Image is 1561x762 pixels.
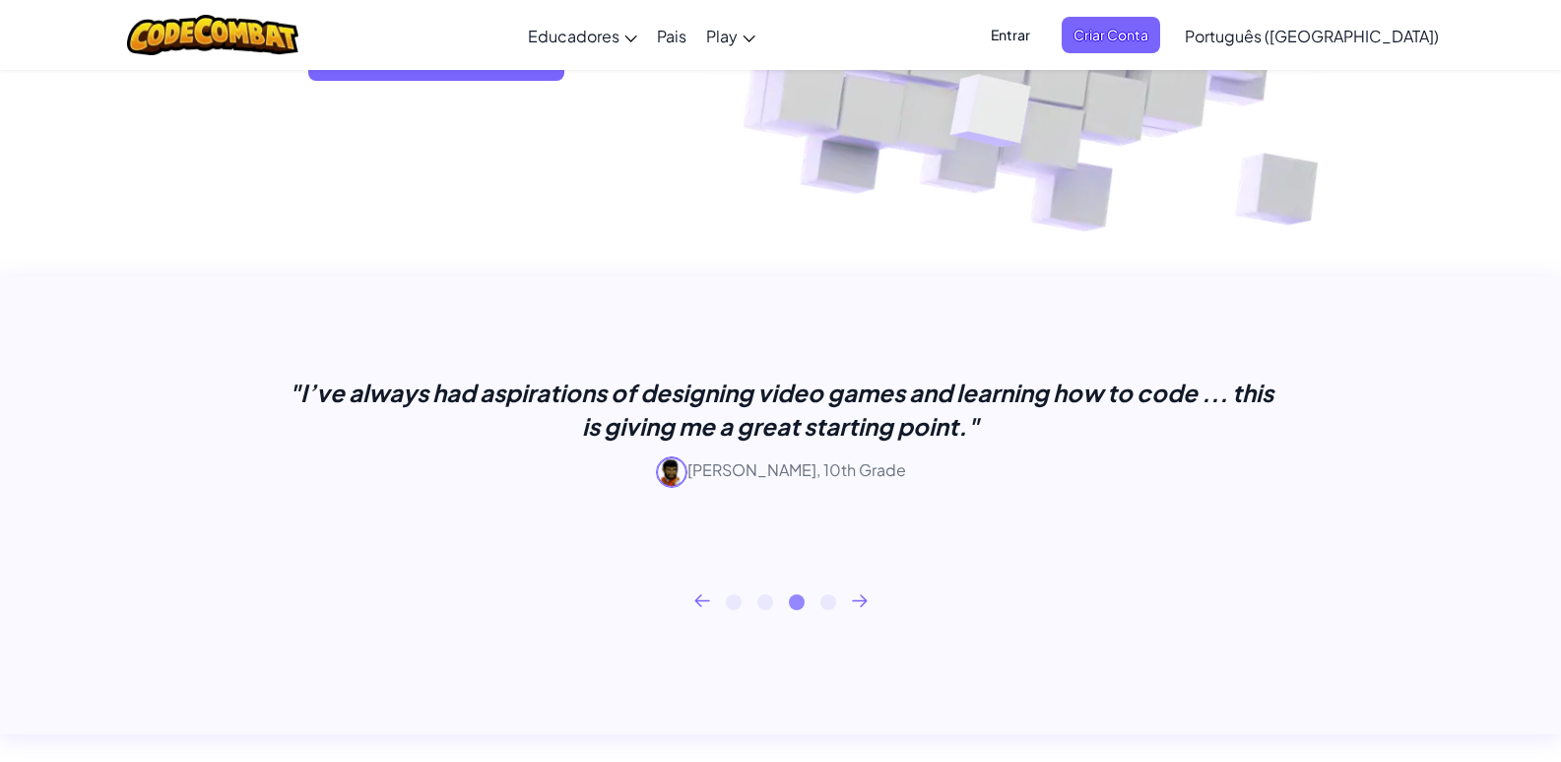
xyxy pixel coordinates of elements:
[518,9,647,62] a: Educadores
[289,376,1273,443] p: "I’ve always had aspirations of designing video games and learning how to code ... this is giving...
[726,594,742,610] button: 1
[656,456,687,488] img: avatar
[789,594,805,610] button: 3
[820,594,836,610] button: 4
[706,26,738,46] span: Play
[901,33,1077,196] img: Overlap cubes
[1062,17,1160,53] button: Criar Conta
[1175,9,1449,62] a: Português ([GEOGRAPHIC_DATA])
[127,15,299,55] img: CodeCombat logo
[289,456,1273,488] p: [PERSON_NAME], 10th Grade
[647,9,696,62] a: Pais
[528,26,619,46] span: Educadores
[696,9,765,62] a: Play
[1185,26,1439,46] span: Português ([GEOGRAPHIC_DATA])
[757,594,773,610] button: 2
[979,17,1042,53] button: Entrar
